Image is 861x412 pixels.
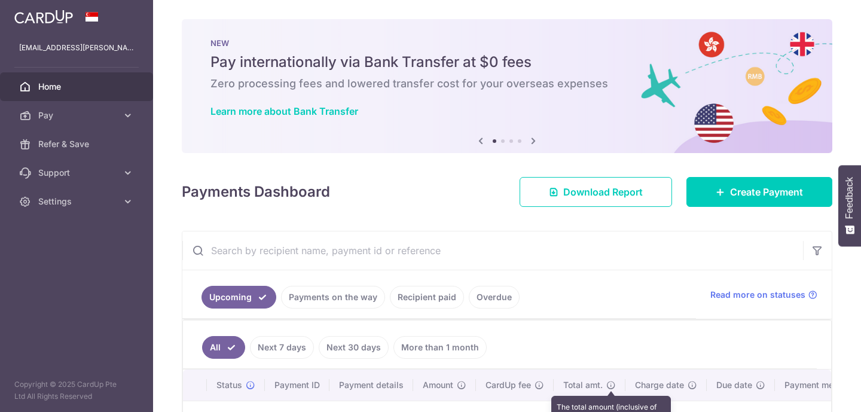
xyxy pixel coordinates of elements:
[216,379,242,391] span: Status
[710,289,805,301] span: Read more on statuses
[716,379,752,391] span: Due date
[210,105,358,117] a: Learn more about Bank Transfer
[520,177,672,207] a: Download Report
[38,81,117,93] span: Home
[281,286,385,309] a: Payments on the way
[182,231,803,270] input: Search by recipient name, payment id or reference
[393,336,487,359] a: More than 1 month
[38,196,117,207] span: Settings
[319,336,389,359] a: Next 30 days
[182,19,832,153] img: Bank transfer banner
[838,165,861,246] button: Feedback - Show survey
[390,286,464,309] a: Recipient paid
[210,53,804,72] h5: Pay internationally via Bank Transfer at $0 fees
[38,167,117,179] span: Support
[201,286,276,309] a: Upcoming
[423,379,453,391] span: Amount
[202,336,245,359] a: All
[38,109,117,121] span: Pay
[19,42,134,54] p: [EMAIL_ADDRESS][PERSON_NAME][DOMAIN_NAME]
[182,181,330,203] h4: Payments Dashboard
[265,370,329,401] th: Payment ID
[563,185,643,199] span: Download Report
[38,138,117,150] span: Refer & Save
[210,38,804,48] p: NEW
[210,77,804,91] h6: Zero processing fees and lowered transfer cost for your overseas expenses
[730,185,803,199] span: Create Payment
[844,177,855,219] span: Feedback
[686,177,832,207] a: Create Payment
[329,370,413,401] th: Payment details
[486,379,531,391] span: CardUp fee
[14,10,73,24] img: CardUp
[635,379,684,391] span: Charge date
[469,286,520,309] a: Overdue
[563,379,603,391] span: Total amt.
[710,289,817,301] a: Read more on statuses
[250,336,314,359] a: Next 7 days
